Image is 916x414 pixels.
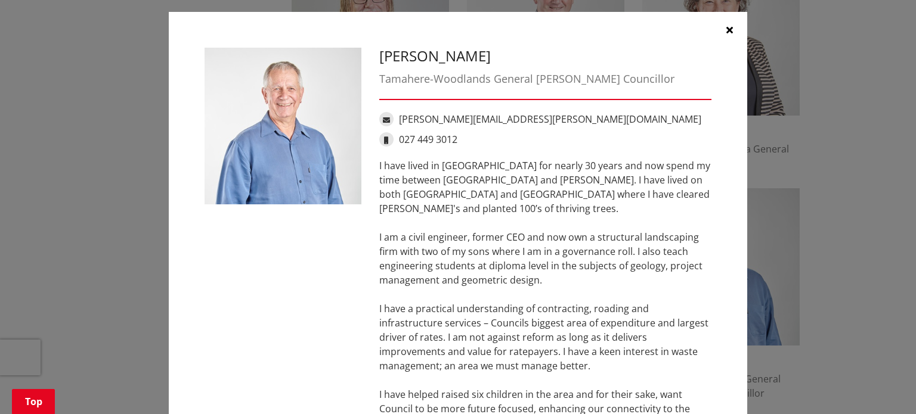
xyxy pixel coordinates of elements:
[379,71,711,87] div: Tamahere-Woodlands General [PERSON_NAME] Councillor
[205,48,361,204] img: Mike Keir
[399,133,457,146] a: 027 449 3012
[379,48,711,65] h3: [PERSON_NAME]
[399,113,701,126] a: [PERSON_NAME][EMAIL_ADDRESS][PERSON_NAME][DOMAIN_NAME]
[861,364,904,407] iframe: Messenger Launcher
[12,389,55,414] a: Top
